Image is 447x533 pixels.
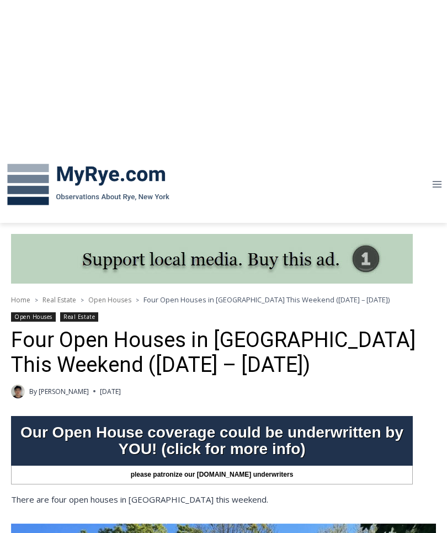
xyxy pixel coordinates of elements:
[136,296,139,304] span: >
[11,295,30,305] a: Home
[100,386,121,397] time: [DATE]
[88,295,131,305] a: Open Houses
[81,296,84,304] span: >
[42,295,76,305] a: Real Estate
[11,294,436,305] nav: Breadcrumbs
[35,296,38,304] span: >
[11,466,413,484] div: please patronize our [DOMAIN_NAME] underwriters
[29,386,37,397] span: By
[11,385,25,398] a: Author image
[143,295,390,305] span: Four Open Houses in [GEOGRAPHIC_DATA] This Weekend ([DATE] – [DATE])
[60,312,98,322] a: Real Estate
[427,176,447,193] button: Open menu
[11,234,413,284] img: support local media, buy this ad
[11,385,25,398] img: Patel, Devan - bio cropped 200x200
[11,493,436,506] p: There are four open houses in [GEOGRAPHIC_DATA] this weekend.
[11,419,413,463] div: Our Open House coverage could be underwritten by YOU! (click for more info)
[11,312,56,322] a: Open Houses
[39,387,89,396] a: [PERSON_NAME]
[11,328,436,378] h1: Four Open Houses in [GEOGRAPHIC_DATA] This Weekend ([DATE] – [DATE])
[11,416,413,484] a: Our Open House coverage could be underwritten by YOU! (click for more info) please patronize our ...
